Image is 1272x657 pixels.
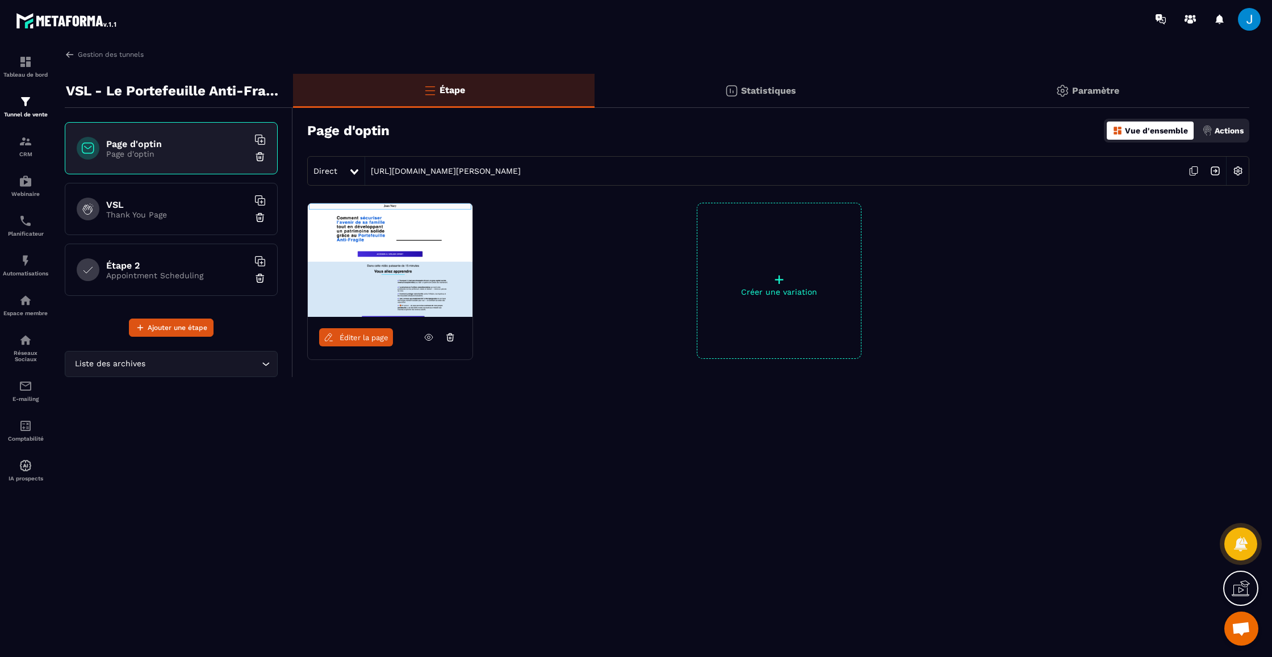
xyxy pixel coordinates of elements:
[66,79,284,102] p: VSL - Le Portefeuille Anti-Fragile
[1202,125,1212,136] img: actions.d6e523a2.png
[440,85,465,95] p: Étape
[3,270,48,277] p: Automatisations
[254,151,266,162] img: trash
[3,285,48,325] a: automationsautomationsEspace membre
[308,203,472,317] img: image
[148,322,207,333] span: Ajouter une étape
[1072,85,1119,96] p: Paramètre
[307,123,390,139] h3: Page d'optin
[19,294,32,307] img: automations
[3,111,48,118] p: Tunnel de vente
[1215,126,1244,135] p: Actions
[19,254,32,267] img: automations
[697,271,861,287] p: +
[1227,160,1249,182] img: setting-w.858f3a88.svg
[3,72,48,78] p: Tableau de bord
[106,149,248,158] p: Page d'optin
[19,214,32,228] img: scheduler
[3,411,48,450] a: accountantaccountantComptabilité
[106,271,248,280] p: Appointment Scheduling
[3,47,48,86] a: formationformationTableau de bord
[254,212,266,223] img: trash
[19,135,32,148] img: formation
[19,419,32,433] img: accountant
[65,351,278,377] div: Search for option
[19,459,32,472] img: automations
[148,358,259,370] input: Search for option
[423,83,437,97] img: bars-o.4a397970.svg
[3,151,48,157] p: CRM
[16,10,118,31] img: logo
[106,199,248,210] h6: VSL
[129,319,214,337] button: Ajouter une étape
[106,210,248,219] p: Thank You Page
[3,371,48,411] a: emailemailE-mailing
[3,206,48,245] a: schedulerschedulerPlanificateur
[3,325,48,371] a: social-networksocial-networkRéseaux Sociaux
[1112,125,1123,136] img: dashboard-orange.40269519.svg
[3,310,48,316] p: Espace membre
[365,166,521,175] a: [URL][DOMAIN_NAME][PERSON_NAME]
[697,287,861,296] p: Créer une variation
[313,166,337,175] span: Direct
[725,84,738,98] img: stats.20deebd0.svg
[106,260,248,271] h6: Étape 2
[106,139,248,149] h6: Page d'optin
[319,328,393,346] a: Éditer la page
[3,350,48,362] p: Réseaux Sociaux
[3,231,48,237] p: Planificateur
[19,95,32,108] img: formation
[3,245,48,285] a: automationsautomationsAutomatisations
[3,396,48,402] p: E-mailing
[65,49,75,60] img: arrow
[1056,84,1069,98] img: setting-gr.5f69749f.svg
[3,126,48,166] a: formationformationCRM
[3,475,48,482] p: IA prospects
[3,86,48,126] a: formationformationTunnel de vente
[1125,126,1188,135] p: Vue d'ensemble
[19,174,32,188] img: automations
[19,333,32,347] img: social-network
[65,49,144,60] a: Gestion des tunnels
[3,166,48,206] a: automationsautomationsWebinaire
[3,436,48,442] p: Comptabilité
[19,379,32,393] img: email
[741,85,796,96] p: Statistiques
[1224,612,1258,646] a: Ouvrir le chat
[254,273,266,284] img: trash
[3,191,48,197] p: Webinaire
[72,358,148,370] span: Liste des archives
[19,55,32,69] img: formation
[340,333,388,342] span: Éditer la page
[1204,160,1226,182] img: arrow-next.bcc2205e.svg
